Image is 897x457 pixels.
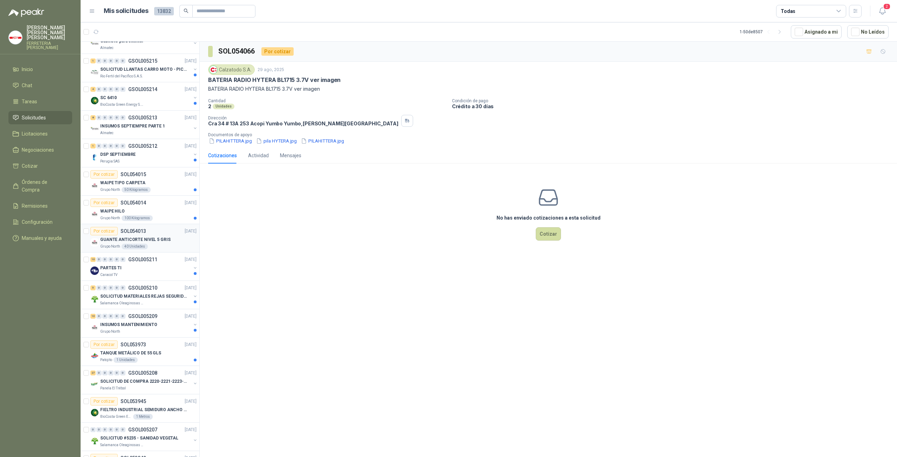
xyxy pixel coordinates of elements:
[114,427,119,432] div: 0
[90,397,118,406] div: Por cotizar
[100,407,187,413] p: FIELTRO INDUSTRIAL SEMIDURO ANCHO 25 MM
[90,312,198,334] a: 10 0 0 0 0 0 GSOL005209[DATE] Company LogoINSUMOS MANTENIMIENTOGrupo North
[90,295,99,303] img: Company Logo
[90,57,198,79] a: 1 0 0 0 0 0 GSOL005215[DATE] Company LogoSOLICITUD LLANTAS CARRO MOTO - PICHINDERio Fertil del Pa...
[27,25,72,40] p: [PERSON_NAME] [PERSON_NAME] [PERSON_NAME]
[81,338,199,366] a: Por cotizarSOL053973[DATE] Company LogoTANQUE METÁLICO DE 55 GLSPatojito1 Unidades
[100,208,125,215] p: WAIPE HILO
[128,257,157,262] p: GSOL005211
[90,380,99,388] img: Company Logo
[100,293,187,300] p: SOLICITUD MATERIALES REJAS SEGURIDAD - OFICINA
[102,144,108,148] div: 0
[102,314,108,319] div: 0
[300,137,345,145] button: PILAHITTERA.jpg
[102,87,108,92] div: 0
[185,115,197,121] p: [DATE]
[96,58,102,63] div: 0
[8,127,72,140] a: Licitaciones
[128,87,157,92] p: GSOL005214
[90,266,99,275] img: Company Logo
[8,231,72,245] a: Manuales y ayuda
[100,414,132,420] p: BioCosta Green Energy S.A.S
[100,95,117,101] p: SC 6410
[876,5,889,18] button: 2
[114,314,119,319] div: 0
[100,378,187,385] p: SOLICITUD DE COMPRA 2220-2221-2223-2224
[114,58,119,63] div: 0
[90,238,99,247] img: Company Logo
[261,47,294,56] div: Por cotizar
[114,144,119,148] div: 0
[90,371,96,375] div: 27
[210,66,217,74] img: Company Logo
[258,67,284,73] p: 29 ago, 2025
[22,234,62,242] span: Manuales y ayuda
[96,314,102,319] div: 0
[90,314,96,319] div: 10
[100,265,122,271] p: PARTES TI
[185,58,197,64] p: [DATE]
[22,65,33,73] span: Inicio
[90,323,99,332] img: Company Logo
[8,111,72,124] a: Solicitudes
[90,181,99,190] img: Company Logo
[96,87,102,92] div: 0
[90,199,118,207] div: Por cotizar
[133,414,153,420] div: 1 Metros
[96,285,102,290] div: 0
[90,85,198,108] a: 4 0 0 0 0 0 GSOL005214[DATE] Company LogoSC 6410BioCosta Green Energy S.A.S
[90,144,96,148] div: 1
[185,285,197,291] p: [DATE]
[208,103,211,109] p: 2
[128,371,157,375] p: GSOL005208
[90,96,99,105] img: Company Logo
[185,427,197,433] p: [DATE]
[185,398,197,405] p: [DATE]
[8,159,72,173] a: Cotizar
[90,113,198,136] a: 8 0 0 0 0 0 GSOL005213[DATE] Company LogoINSUMOS SEPTIEMPRE PARTE 1Almatec
[90,352,99,360] img: Company Logo
[90,284,198,306] a: 5 0 0 0 0 0 GSOL005210[DATE] Company LogoSOLICITUD MATERIALES REJAS SEGURIDAD - OFICINASalamanca ...
[185,200,197,206] p: [DATE]
[122,215,153,221] div: 100 Kilogramos
[108,314,114,319] div: 0
[108,144,114,148] div: 0
[8,199,72,213] a: Remisiones
[90,125,99,133] img: Company Logo
[128,427,157,432] p: GSOL005207
[108,115,114,120] div: 0
[100,151,136,158] p: DSP SEPTIEMBRE
[100,45,114,51] p: Almatec
[248,152,269,159] div: Actividad
[114,87,119,92] div: 0
[90,58,96,63] div: 1
[120,314,125,319] div: 0
[8,63,72,76] a: Inicio
[184,8,189,13] span: search
[90,427,96,432] div: 0
[8,215,72,229] a: Configuración
[128,285,157,290] p: GSOL005210
[96,371,102,375] div: 0
[90,369,198,391] a: 27 0 0 0 0 0 GSOL005208[DATE] Company LogoSOLICITUD DE COMPRA 2220-2221-2223-2224Panela El Trébol
[90,68,99,76] img: Company Logo
[114,357,138,363] div: 1 Unidades
[208,98,446,103] p: Cantidad
[847,25,889,39] button: No Leídos
[102,371,108,375] div: 0
[22,178,66,194] span: Órdenes de Compra
[22,114,46,122] span: Solicitudes
[100,244,120,249] p: Grupo North
[100,329,120,334] p: Grupo North
[120,257,125,262] div: 0
[208,137,253,145] button: PILAHITTERA.jpg
[154,7,174,15] span: 13832
[8,79,72,92] a: Chat
[497,214,601,222] h3: No has enviado cotizaciones a esta solicitud
[8,95,72,108] a: Tareas
[102,58,108,63] div: 0
[740,26,785,37] div: 1 - 50 de 8507
[128,58,157,63] p: GSOL005215
[22,98,37,105] span: Tareas
[218,46,256,57] h3: SOL054066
